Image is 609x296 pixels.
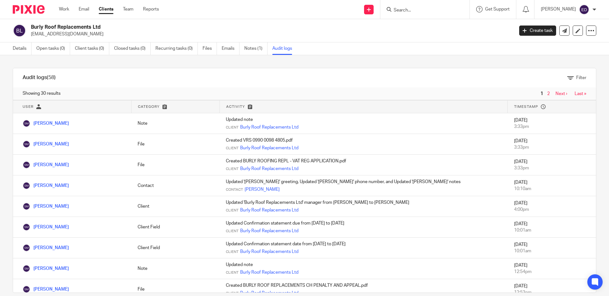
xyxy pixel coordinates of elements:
[514,227,590,233] div: 10:01am
[23,183,69,188] a: [PERSON_NAME]
[23,285,30,293] img: Shinead MULVANEY
[508,258,596,279] td: [DATE]
[240,228,298,234] a: Burly Roof Replacements Ltd
[155,42,198,55] a: Recurring tasks (0)
[114,42,151,55] a: Closed tasks (0)
[23,140,30,148] img: Shinead MULVANEY
[23,265,30,272] img: Shinead MULVANEY
[23,161,30,169] img: Shinead MULVANEY
[514,248,590,254] div: 10:01am
[272,42,297,55] a: Audit logs
[59,6,69,12] a: Work
[138,105,160,108] span: Category
[222,42,240,55] a: Emails
[508,134,596,155] td: [DATE]
[514,269,590,275] div: 12:54pm
[23,90,61,97] span: Showing 30 results
[508,196,596,217] td: [DATE]
[547,92,550,96] a: 2
[23,120,30,127] img: Shinead MULVANEY
[226,187,243,192] span: Contact
[393,8,450,13] input: Search
[131,155,219,175] td: File
[240,207,298,213] a: Burly Roof Replacements Ltd
[240,124,298,130] a: Burly Roof Replacements Ltd
[31,24,414,31] h2: Burly Roof Replacements Ltd
[99,6,113,12] a: Clients
[579,4,589,15] img: svg%3E
[79,6,89,12] a: Email
[143,6,159,12] a: Reports
[13,42,32,55] a: Details
[13,24,26,37] img: svg%3E
[131,238,219,258] td: Client Field
[240,269,298,276] a: Burly Roof Replacements Ltd
[240,248,298,255] a: Burly Roof Replacements Ltd
[219,196,508,217] td: Updated 'Burly Roof Replacements Ltd' manager from [PERSON_NAME] to [PERSON_NAME]
[514,165,590,171] div: 3:33pm
[240,166,298,172] a: Burly Roof Replacements Ltd
[219,134,508,155] td: Created VRS 0990 0098 4805.pdf
[555,92,567,96] a: Next ›
[539,90,545,98] span: 1
[131,113,219,134] td: Note
[23,121,69,126] a: [PERSON_NAME]
[226,105,245,108] span: Activity
[13,5,45,14] img: Pixie
[245,186,280,193] a: [PERSON_NAME]
[23,142,69,146] a: [PERSON_NAME]
[123,6,133,12] a: Team
[219,113,508,134] td: Updated note
[226,229,239,234] span: Client
[226,208,239,213] span: Client
[514,123,590,130] div: 3:33pm
[226,270,239,275] span: Client
[131,134,219,155] td: File
[23,203,30,210] img: Shinead MULVANEY
[23,246,69,250] a: [PERSON_NAME]
[508,155,596,175] td: [DATE]
[23,182,30,189] img: Shinead MULVANEY
[508,113,596,134] td: [DATE]
[23,225,69,229] a: [PERSON_NAME]
[541,6,576,12] p: [PERSON_NAME]
[514,144,590,151] div: 3:33pm
[219,217,508,238] td: Updated Confirmation statement due from [DATE] to [DATE]
[508,217,596,238] td: [DATE]
[514,206,590,213] div: 4:00pm
[31,31,510,37] p: [EMAIL_ADDRESS][DOMAIN_NAME]
[203,42,217,55] a: Files
[508,175,596,196] td: [DATE]
[47,75,56,80] span: (58)
[576,76,586,80] span: Filter
[514,186,590,192] div: 10:10am
[226,166,239,172] span: Client
[539,91,586,96] nav: pager
[219,155,508,175] td: Created BURLY ROOFING REPL - VAT REG APPLICATION.pdf
[36,42,70,55] a: Open tasks (0)
[131,217,219,238] td: Client Field
[485,7,510,11] span: Get Support
[23,266,69,271] a: [PERSON_NAME]
[226,291,239,296] span: Client
[219,175,508,196] td: Updated '[PERSON_NAME]' greeting, Updated '[PERSON_NAME]' phone number, and Updated '[PERSON_NAME...
[226,249,239,255] span: Client
[23,105,33,108] span: User
[23,204,69,209] a: [PERSON_NAME]
[23,163,69,167] a: [PERSON_NAME]
[226,125,239,130] span: Client
[575,92,586,96] a: Last »
[514,105,538,108] span: Timestamp
[23,287,69,292] a: [PERSON_NAME]
[240,145,298,151] a: Burly Roof Replacements Ltd
[131,175,219,196] td: Contact
[131,258,219,279] td: Note
[508,238,596,258] td: [DATE]
[226,146,239,151] span: Client
[75,42,109,55] a: Client tasks (0)
[244,42,268,55] a: Notes (1)
[514,289,590,296] div: 12:53pm
[131,196,219,217] td: Client
[23,244,30,252] img: Shinead MULVANEY
[219,238,508,258] td: Updated Confirmation statement date from [DATE] to [DATE]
